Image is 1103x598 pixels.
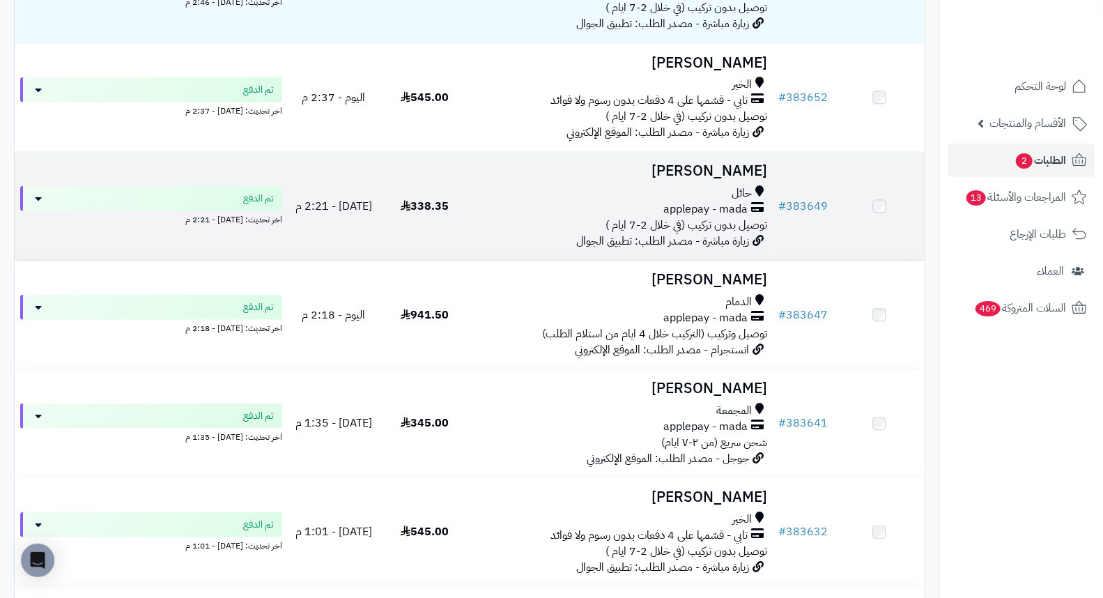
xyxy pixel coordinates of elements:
a: المراجعات والأسئلة13 [948,181,1095,214]
span: # [778,198,786,215]
a: #383647 [778,307,828,323]
a: لوحة التحكم [948,70,1095,103]
span: اليوم - 2:18 م [302,307,365,323]
span: 545.00 [401,89,449,106]
span: # [778,89,786,106]
span: # [778,523,786,540]
span: لوحة التحكم [1015,77,1066,96]
a: العملاء [948,254,1095,288]
h3: [PERSON_NAME] [476,489,768,505]
span: تم الدفع [243,83,274,97]
span: اليوم - 2:37 م [302,89,365,106]
span: # [778,415,786,431]
span: جوجل - مصدر الطلب: الموقع الإلكتروني [587,450,749,467]
span: [DATE] - 2:21 م [295,198,372,215]
span: [DATE] - 1:35 م [295,415,372,431]
span: تم الدفع [243,518,274,532]
img: logo-2.png [1008,35,1090,64]
span: تابي - قسّمها على 4 دفعات بدون رسوم ولا فوائد [550,528,748,544]
span: الأقسام والمنتجات [989,114,1066,133]
span: زيارة مباشرة - مصدر الطلب: تطبيق الجوال [576,15,749,32]
span: شحن سريع (من ٢-٧ ايام) [661,434,767,451]
span: تم الدفع [243,300,274,314]
span: تابي - قسّمها على 4 دفعات بدون رسوم ولا فوائد [550,93,748,109]
span: تم الدفع [243,192,274,206]
div: اخر تحديث: [DATE] - 1:01 م [20,537,282,552]
a: #383632 [778,523,828,540]
h3: [PERSON_NAME] [476,55,768,71]
span: المراجعات والأسئلة [965,187,1066,207]
a: #383652 [778,89,828,106]
span: زيارة مباشرة - مصدر الطلب: الموقع الإلكتروني [566,124,749,141]
span: applepay - mada [663,201,748,217]
a: طلبات الإرجاع [948,217,1095,251]
span: المجمعة [716,403,752,419]
span: 13 [966,190,986,206]
a: السلات المتروكة469 [948,291,1095,325]
span: زيارة مباشرة - مصدر الطلب: تطبيق الجوال [576,233,749,250]
span: الخبر [732,512,752,528]
h3: [PERSON_NAME] [476,381,768,397]
span: انستجرام - مصدر الطلب: الموقع الإلكتروني [575,342,749,358]
span: تم الدفع [243,409,274,423]
span: الخبر [732,77,752,93]
span: توصيل بدون تركيب (في خلال 2-7 ايام ) [606,108,767,125]
a: الطلبات2 [948,144,1095,177]
span: applepay - mada [663,310,748,326]
span: توصيل بدون تركيب (في خلال 2-7 ايام ) [606,217,767,233]
div: اخر تحديث: [DATE] - 2:37 م [20,102,282,117]
a: #383649 [778,198,828,215]
div: اخر تحديث: [DATE] - 1:35 م [20,429,282,443]
span: [DATE] - 1:01 م [295,523,372,540]
span: طلبات الإرجاع [1010,224,1066,244]
span: 338.35 [401,198,449,215]
div: اخر تحديث: [DATE] - 2:18 م [20,320,282,335]
h3: [PERSON_NAME] [476,163,768,179]
span: زيارة مباشرة - مصدر الطلب: تطبيق الجوال [576,559,749,576]
span: الطلبات [1015,151,1066,170]
span: توصيل بدون تركيب (في خلال 2-7 ايام ) [606,543,767,560]
h3: [PERSON_NAME] [476,272,768,288]
span: 941.50 [401,307,449,323]
span: 469 [975,301,1001,316]
span: # [778,307,786,323]
span: applepay - mada [663,419,748,435]
div: اخر تحديث: [DATE] - 2:21 م [20,211,282,226]
span: العملاء [1037,261,1064,281]
span: 2 [1016,153,1033,169]
span: 545.00 [401,523,449,540]
div: Open Intercom Messenger [21,544,54,577]
span: حائل [732,185,752,201]
span: توصيل وتركيب (التركيب خلال 4 ايام من استلام الطلب) [542,325,767,342]
span: الدمام [725,294,752,310]
span: السلات المتروكة [974,298,1066,318]
a: #383641 [778,415,828,431]
span: 345.00 [401,415,449,431]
